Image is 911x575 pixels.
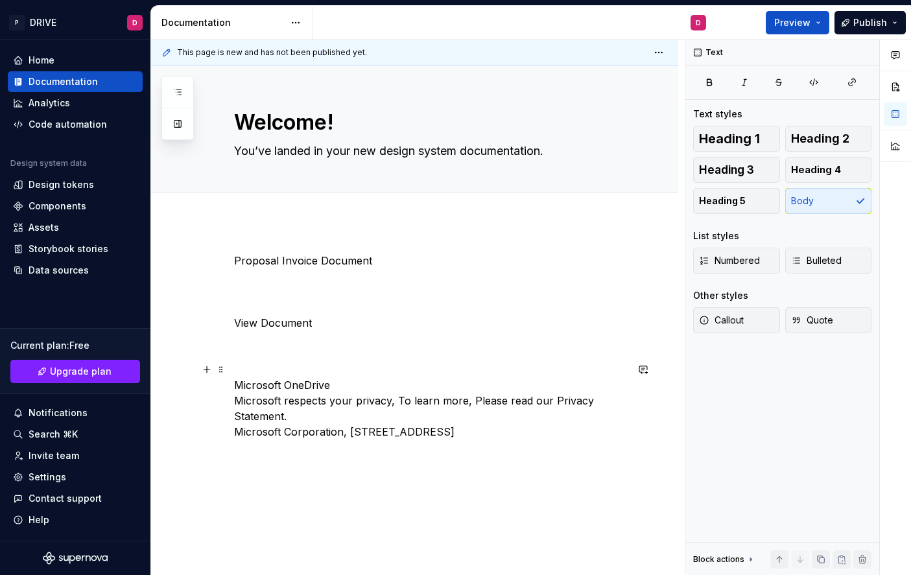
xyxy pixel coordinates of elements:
[693,554,744,565] div: Block actions
[3,8,148,36] button: PDRIVED
[8,467,143,487] a: Settings
[8,114,143,135] a: Code automation
[8,93,143,113] a: Analytics
[234,299,626,331] p: View Document
[693,307,780,333] button: Callout
[29,200,86,213] div: Components
[234,253,626,268] p: Proposal Invoice Document
[693,157,780,183] button: Heading 3
[231,107,624,138] textarea: Welcome!
[8,239,143,259] a: Storybook stories
[693,289,748,302] div: Other styles
[10,158,87,169] div: Design system data
[774,16,810,29] span: Preview
[29,428,78,441] div: Search ⌘K
[43,552,108,565] svg: Supernova Logo
[8,510,143,530] button: Help
[132,18,137,28] div: D
[785,157,872,183] button: Heading 4
[29,242,108,255] div: Storybook stories
[29,449,79,462] div: Invite team
[30,16,56,29] div: DRIVE
[791,163,841,176] span: Heading 4
[693,188,780,214] button: Heading 5
[8,403,143,423] button: Notifications
[8,196,143,217] a: Components
[8,488,143,509] button: Contact support
[791,132,849,145] span: Heading 2
[791,314,833,327] span: Quote
[161,16,284,29] div: Documentation
[791,254,842,267] span: Bulleted
[693,550,756,569] div: Block actions
[29,492,102,505] div: Contact support
[693,126,780,152] button: Heading 1
[8,174,143,195] a: Design tokens
[29,221,59,234] div: Assets
[234,362,626,440] p: Microsoft OneDrive Microsoft respects your privacy, To learn more, Please read our Privacy Statem...
[699,163,754,176] span: Heading 3
[8,260,143,281] a: Data sources
[231,141,624,161] textarea: You’ve landed in your new design system documentation.
[699,314,744,327] span: Callout
[9,15,25,30] div: P
[29,97,70,110] div: Analytics
[29,264,89,277] div: Data sources
[29,471,66,484] div: Settings
[10,360,140,383] a: Upgrade plan
[8,445,143,466] a: Invite team
[696,18,701,28] div: D
[29,406,88,419] div: Notifications
[8,71,143,92] a: Documentation
[50,365,112,378] span: Upgrade plan
[10,339,140,352] div: Current plan : Free
[785,307,872,333] button: Quote
[693,229,739,242] div: List styles
[693,108,742,121] div: Text styles
[699,132,760,145] span: Heading 1
[29,54,54,67] div: Home
[8,50,143,71] a: Home
[699,194,746,207] span: Heading 5
[29,118,107,131] div: Code automation
[834,11,906,34] button: Publish
[693,248,780,274] button: Numbered
[853,16,887,29] span: Publish
[29,75,98,88] div: Documentation
[766,11,829,34] button: Preview
[699,254,760,267] span: Numbered
[785,126,872,152] button: Heading 2
[29,178,94,191] div: Design tokens
[177,47,367,58] span: This page is new and has not been published yet.
[8,424,143,445] button: Search ⌘K
[8,217,143,238] a: Assets
[29,513,49,526] div: Help
[785,248,872,274] button: Bulleted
